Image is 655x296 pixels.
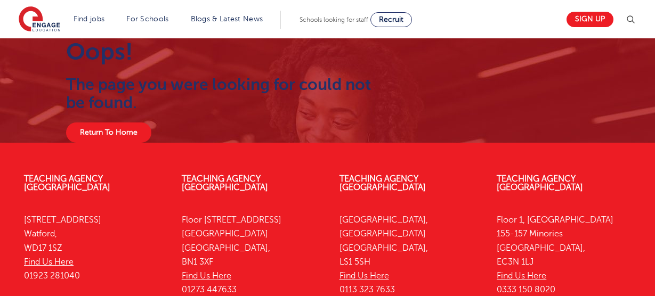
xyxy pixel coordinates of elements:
h2: The page you were looking for could not be found. [66,76,374,112]
a: Recruit [370,12,412,27]
a: For Schools [126,15,168,23]
p: [STREET_ADDRESS] Watford, WD17 1SZ 01923 281040 [24,213,166,283]
a: Teaching Agency [GEOGRAPHIC_DATA] [24,174,110,192]
img: Engage Education [19,6,60,33]
a: Find Us Here [24,257,74,267]
h1: Oops! [66,38,374,65]
a: Find Us Here [339,271,389,281]
a: Teaching Agency [GEOGRAPHIC_DATA] [339,174,426,192]
a: Return To Home [66,122,151,143]
a: Find jobs [74,15,105,23]
span: Recruit [379,15,403,23]
a: Sign up [567,12,613,27]
span: Schools looking for staff [300,16,368,23]
a: Teaching Agency [GEOGRAPHIC_DATA] [497,174,583,192]
a: Teaching Agency [GEOGRAPHIC_DATA] [182,174,268,192]
a: Blogs & Latest News [191,15,263,23]
a: Find Us Here [497,271,546,281]
a: Find Us Here [182,271,231,281]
